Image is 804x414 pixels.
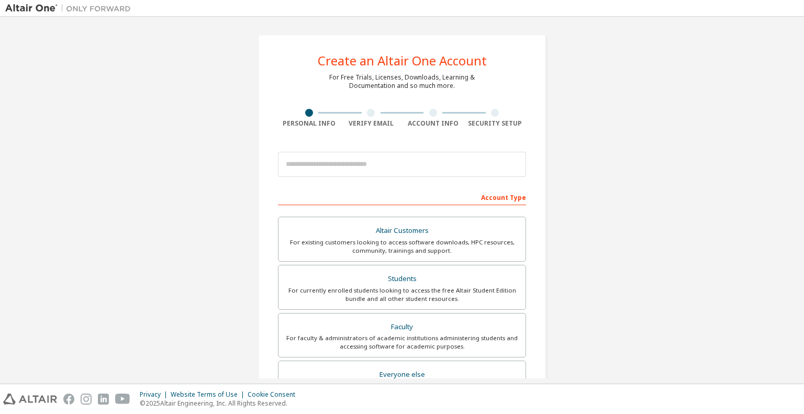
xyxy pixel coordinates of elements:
img: instagram.svg [81,394,92,405]
div: For existing customers looking to access software downloads, HPC resources, community, trainings ... [285,238,519,255]
div: Security Setup [464,119,527,128]
div: For currently enrolled students looking to access the free Altair Student Edition bundle and all ... [285,286,519,303]
p: © 2025 Altair Engineering, Inc. All Rights Reserved. [140,399,301,408]
div: Create an Altair One Account [318,54,487,67]
div: Account Info [402,119,464,128]
div: Cookie Consent [248,390,301,399]
div: Verify Email [340,119,403,128]
div: Privacy [140,390,171,399]
img: Altair One [5,3,136,14]
img: youtube.svg [115,394,130,405]
div: For faculty & administrators of academic institutions administering students and accessing softwa... [285,334,519,351]
div: Everyone else [285,367,519,382]
div: Personal Info [278,119,340,128]
img: facebook.svg [63,394,74,405]
div: Faculty [285,320,519,334]
img: altair_logo.svg [3,394,57,405]
img: linkedin.svg [98,394,109,405]
div: For Free Trials, Licenses, Downloads, Learning & Documentation and so much more. [329,73,475,90]
div: Website Terms of Use [171,390,248,399]
div: Altair Customers [285,223,519,238]
div: Students [285,272,519,286]
div: Account Type [278,188,526,205]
